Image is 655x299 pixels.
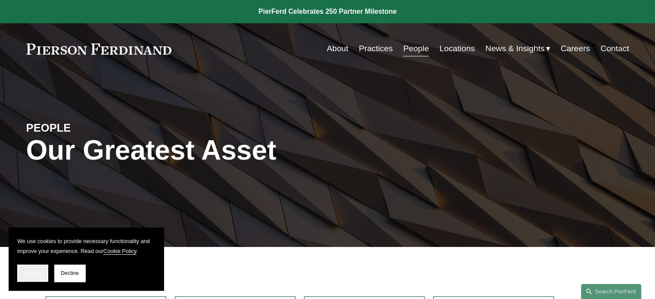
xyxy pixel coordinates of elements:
[26,135,428,166] h1: Our Greatest Asset
[327,40,348,57] a: About
[26,121,177,135] h4: PEOPLE
[600,40,629,57] a: Contact
[25,270,41,276] span: Accept
[581,284,641,299] a: Search this site
[561,40,590,57] a: Careers
[103,248,137,254] a: Cookie Policy
[485,41,545,56] span: News & Insights
[17,265,48,282] button: Accept
[439,40,475,57] a: Locations
[485,40,550,57] a: folder dropdown
[9,228,164,290] section: Cookie banner
[17,236,155,256] p: We use cookies to provide necessary functionality and improve your experience. Read our .
[54,265,85,282] button: Decline
[403,40,429,57] a: People
[359,40,393,57] a: Practices
[61,270,79,276] span: Decline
